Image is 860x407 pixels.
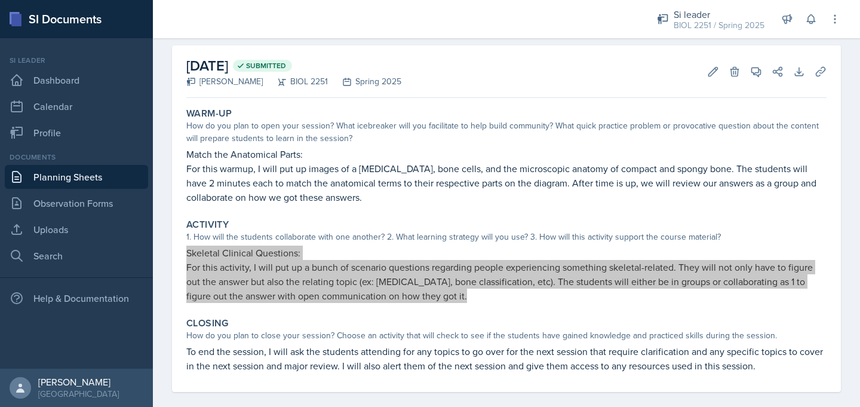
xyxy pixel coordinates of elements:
div: 1. How will the students collaborate with one another? 2. What learning strategy will you use? 3.... [186,231,827,243]
a: Search [5,244,148,268]
div: Help & Documentation [5,286,148,310]
div: Spring 2025 [328,75,401,88]
p: For this activity, I will put up a bunch of scenario questions regarding people experiencing some... [186,260,827,303]
div: BIOL 2251 / Spring 2025 [674,19,764,32]
label: Closing [186,317,229,329]
div: [PERSON_NAME] [38,376,119,388]
div: [GEOGRAPHIC_DATA] [38,388,119,400]
div: How do you plan to open your session? What icebreaker will you facilitate to help build community... [186,120,827,145]
p: To end the session, I will ask the students attending for any topics to go over for the next sess... [186,344,827,373]
a: Planning Sheets [5,165,148,189]
a: Uploads [5,218,148,241]
label: Warm-Up [186,108,232,120]
div: [PERSON_NAME] [186,75,263,88]
a: Dashboard [5,68,148,92]
a: Profile [5,121,148,145]
a: Calendar [5,94,148,118]
span: Submitted [246,61,286,71]
p: Skeletal Clinical Questions: [186,246,827,260]
p: For this warmup, I will put up images of a [MEDICAL_DATA], bone cells, and the microscopic anatom... [186,161,827,204]
div: Si leader [5,55,148,66]
a: Observation Forms [5,191,148,215]
label: Activity [186,219,229,231]
div: Documents [5,152,148,163]
p: Match the Anatomical Parts: [186,147,827,161]
div: How do you plan to close your session? Choose an activity that will check to see if the students ... [186,329,827,342]
h2: [DATE] [186,55,401,76]
div: Si leader [674,7,764,22]
div: BIOL 2251 [263,75,328,88]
